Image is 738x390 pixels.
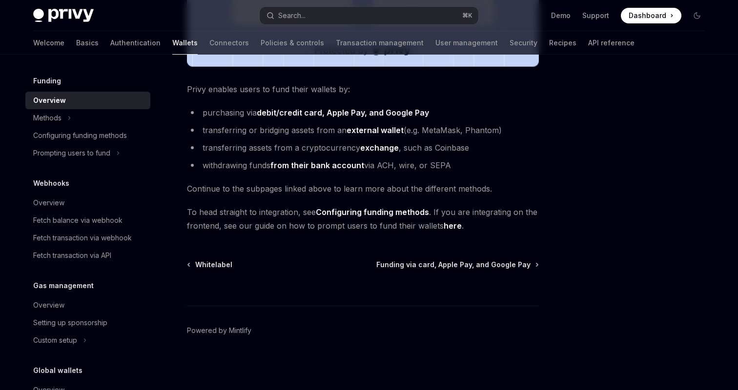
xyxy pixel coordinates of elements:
[551,11,571,20] a: Demo
[270,160,364,171] a: from their bank account
[33,214,123,226] div: Fetch balance via webhook
[582,11,609,20] a: Support
[25,212,150,229] a: Fetch balance via webhook
[33,31,64,55] a: Welcome
[336,31,424,55] a: Transaction management
[188,260,232,270] a: Whitelabel
[25,314,150,331] a: Setting up sponsorship
[187,182,539,195] span: Continue to the subpages linked above to learn more about the different methods.
[376,260,538,270] a: Funding via card, Apple Pay, and Google Pay
[76,31,99,55] a: Basics
[33,147,110,159] div: Prompting users to fund
[347,125,404,135] strong: external wallet
[549,31,576,55] a: Recipes
[316,207,429,217] a: Configuring funding methods
[588,31,635,55] a: API reference
[462,12,472,19] span: ⌘ K
[621,8,681,23] a: Dashboard
[33,177,69,189] h5: Webhooks
[110,31,161,55] a: Authentication
[347,125,404,136] a: external wallet
[33,232,132,244] div: Fetch transaction via webhook
[33,75,61,87] h5: Funding
[435,31,498,55] a: User management
[33,317,107,329] div: Setting up sponsorship
[33,365,82,376] h5: Global wallets
[195,260,232,270] span: Whitelabel
[33,9,94,22] img: dark logo
[278,10,306,21] div: Search...
[33,299,64,311] div: Overview
[187,326,251,335] a: Powered by Mintlify
[33,130,127,141] div: Configuring funding methods
[187,158,539,172] li: withdrawing funds via ACH, wire, or SEPA
[25,296,150,314] a: Overview
[629,11,666,20] span: Dashboard
[260,7,478,24] button: Search...⌘K
[261,31,324,55] a: Policies & controls
[360,143,399,153] a: exchange
[209,31,249,55] a: Connectors
[510,31,537,55] a: Security
[25,229,150,247] a: Fetch transaction via webhook
[33,95,66,106] div: Overview
[444,221,462,231] a: here
[33,334,77,346] div: Custom setup
[33,112,61,124] div: Methods
[25,92,150,109] a: Overview
[187,106,539,119] li: purchasing via
[25,127,150,144] a: Configuring funding methods
[376,260,531,270] span: Funding via card, Apple Pay, and Google Pay
[25,194,150,212] a: Overview
[172,31,198,55] a: Wallets
[33,280,94,292] h5: Gas management
[187,205,539,233] span: To head straight to integration, see . If you are integrating on the frontend, see our guide on h...
[187,141,539,155] li: transferring assets from a cryptocurrency , such as Coinbase
[187,82,539,96] span: Privy enables users to fund their wallets by:
[33,197,64,209] div: Overview
[689,8,705,23] button: Toggle dark mode
[33,250,111,261] div: Fetch transaction via API
[25,247,150,264] a: Fetch transaction via API
[187,123,539,137] li: transferring or bridging assets from an (e.g. MetaMask, Phantom)
[257,108,429,118] a: debit/credit card, Apple Pay, and Google Pay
